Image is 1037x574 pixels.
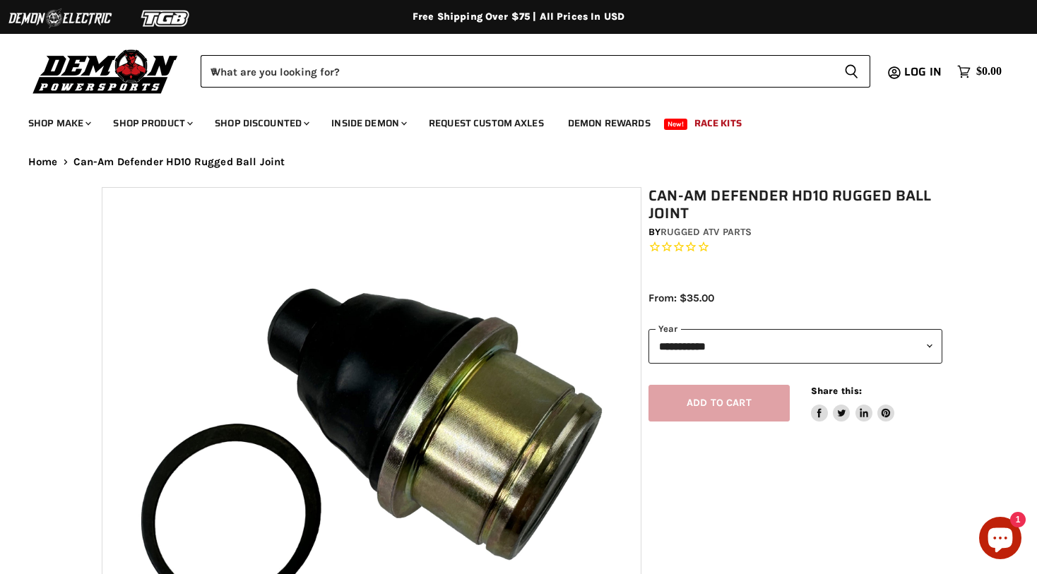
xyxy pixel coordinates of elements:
[648,292,714,304] span: From: $35.00
[201,55,833,88] input: When autocomplete results are available use up and down arrows to review and enter to select
[201,55,870,88] form: Product
[648,240,942,255] span: Rated 0.0 out of 5 stars 0 reviews
[113,5,219,32] img: TGB Logo 2
[648,329,942,364] select: year
[418,109,555,138] a: Request Custom Axles
[321,109,415,138] a: Inside Demon
[811,385,862,396] span: Share this:
[18,103,998,138] ul: Main menu
[7,5,113,32] img: Demon Electric Logo 2
[648,187,942,222] h1: Can-Am Defender HD10 Rugged Ball Joint
[684,109,752,138] a: Race Kits
[664,119,688,130] span: New!
[557,109,661,138] a: Demon Rewards
[833,55,870,88] button: Search
[898,66,950,78] a: Log in
[73,156,285,168] span: Can-Am Defender HD10 Rugged Ball Joint
[904,63,942,80] span: Log in
[975,517,1026,563] inbox-online-store-chat: Shopify online store chat
[976,65,1002,78] span: $0.00
[102,109,201,138] a: Shop Product
[18,109,100,138] a: Shop Make
[811,385,895,422] aside: Share this:
[950,61,1009,82] a: $0.00
[204,109,318,138] a: Shop Discounted
[660,226,752,238] a: Rugged ATV Parts
[648,225,942,240] div: by
[28,46,183,96] img: Demon Powersports
[28,156,58,168] a: Home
